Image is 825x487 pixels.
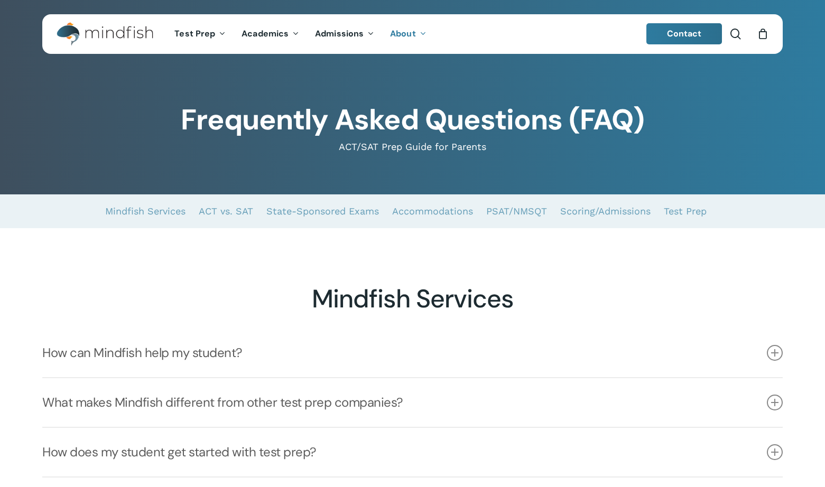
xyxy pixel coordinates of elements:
a: Mindfish Services [105,194,186,228]
a: About [382,30,434,39]
h2: Mindfish Services [42,284,782,314]
a: Accommodations [392,194,473,228]
nav: Main Menu [166,14,434,54]
span: Academics [242,28,289,39]
a: Cart [757,28,768,40]
a: State-Sponsored Exams [266,194,379,228]
span: Test Prep [174,28,215,39]
p: ACT/SAT Prep Guide for Parents [42,141,782,153]
a: PSAT/NMSQT [486,194,547,228]
a: Admissions [307,30,382,39]
a: Test Prep [166,30,234,39]
span: Admissions [315,28,364,39]
a: Academics [234,30,307,39]
a: What makes Mindfish different from other test prep companies? [42,378,782,427]
header: Main Menu [42,14,783,54]
span: Contact [667,28,702,39]
a: Test Prep [664,194,707,228]
h1: Frequently Asked Questions (FAQ) [42,103,782,137]
a: ACT vs. SAT [199,194,253,228]
a: Contact [646,23,722,44]
a: How does my student get started with test prep? [42,428,782,476]
span: About [390,28,416,39]
a: Scoring/Admissions [560,194,651,228]
a: How can Mindfish help my student? [42,329,782,377]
